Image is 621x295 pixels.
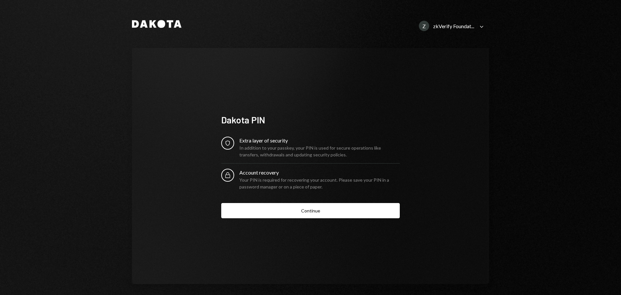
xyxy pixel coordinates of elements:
div: Account recovery [239,169,400,176]
div: Your PIN is required for recovering your account. Please save your PIN in a password manager or o... [239,176,400,190]
div: Z [419,21,429,31]
div: In addition to your passkey, your PIN is used for secure operations like transfers, withdrawals a... [239,144,400,158]
div: Extra layer of security [239,137,400,144]
div: Dakota PIN [221,114,400,126]
button: Continue [221,203,400,218]
div: zkVerify Foundat... [433,23,474,29]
